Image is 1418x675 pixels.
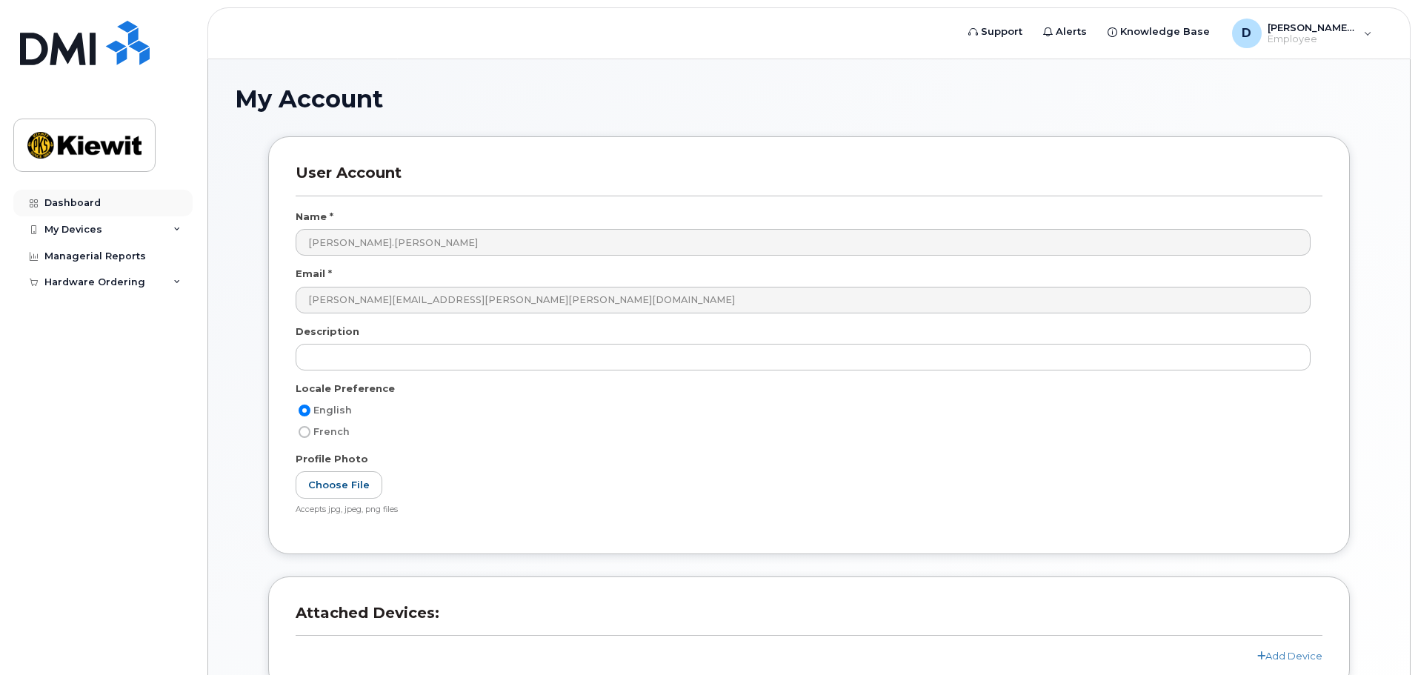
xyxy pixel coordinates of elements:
h3: Attached Devices: [296,604,1322,636]
h3: User Account [296,164,1322,196]
label: Email * [296,267,332,281]
label: Locale Preference [296,382,395,396]
span: French [313,426,350,437]
input: English [299,405,310,416]
span: English [313,405,352,416]
label: Profile Photo [296,452,368,466]
label: Choose File [296,471,382,499]
h1: My Account [235,86,1383,112]
div: Accepts jpg, jpeg, png files [296,505,1311,516]
label: Description [296,325,359,339]
iframe: Messenger Launcher [1354,611,1407,664]
label: Name * [296,210,333,224]
a: Add Device [1257,650,1322,662]
input: French [299,426,310,438]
